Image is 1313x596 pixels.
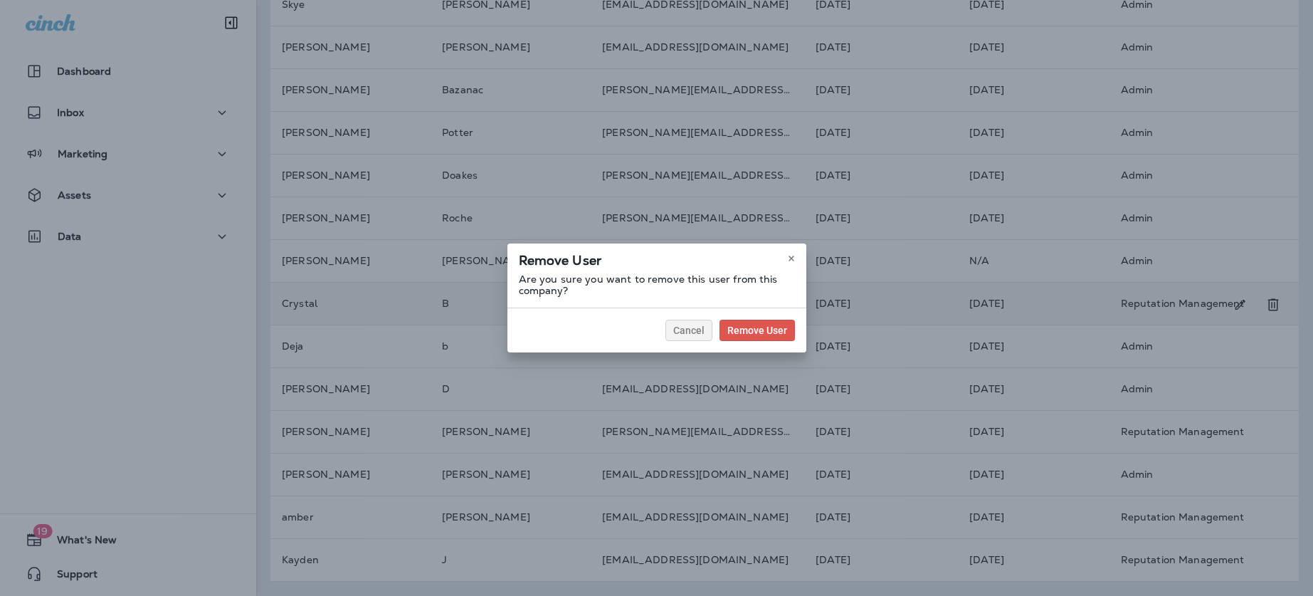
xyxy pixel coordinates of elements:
[727,325,787,335] span: Remove User
[673,325,705,335] span: Cancel
[507,273,806,308] div: Are you sure you want to remove this user from this company?
[507,244,806,273] div: Remove User
[665,320,712,341] button: Cancel
[719,320,795,341] button: Remove User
